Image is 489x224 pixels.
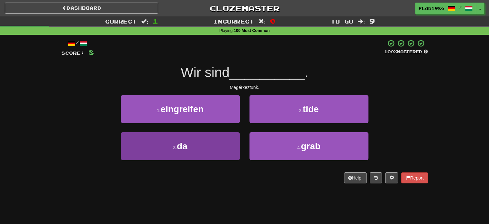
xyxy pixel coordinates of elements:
[141,19,148,24] span: :
[415,3,476,14] a: flod1980 /
[61,84,428,91] div: Megérkeztünk.
[234,28,270,33] strong: 100 Most Common
[88,48,94,56] span: 8
[458,5,462,10] span: /
[213,18,254,24] span: Incorrect
[121,95,240,123] button: 1.eingreifen
[270,17,276,25] span: 0
[177,141,187,151] span: da
[160,104,204,114] span: eingreifen
[344,172,367,183] button: Help!
[384,49,397,54] span: 100 %
[173,145,177,150] small: 3 .
[299,108,303,113] small: 2 .
[331,18,353,24] span: To go
[5,3,158,14] a: Dashboard
[301,141,321,151] span: grab
[384,49,428,55] div: Mastered
[401,172,428,183] button: Report
[249,95,368,123] button: 2.tide
[358,19,365,24] span: :
[303,104,319,114] span: tide
[304,65,308,80] span: .
[297,145,301,150] small: 4 .
[121,132,240,160] button: 3.da
[258,19,266,24] span: :
[157,108,161,113] small: 1 .
[370,172,382,183] button: Round history (alt+y)
[153,17,158,25] span: 1
[61,39,94,47] div: /
[61,50,85,56] span: Score:
[249,132,368,160] button: 4.grab
[105,18,137,24] span: Correct
[181,65,230,80] span: Wir sind
[369,17,375,25] span: 9
[419,5,444,11] span: flod1980
[230,65,305,80] span: __________
[168,3,321,14] a: Clozemaster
